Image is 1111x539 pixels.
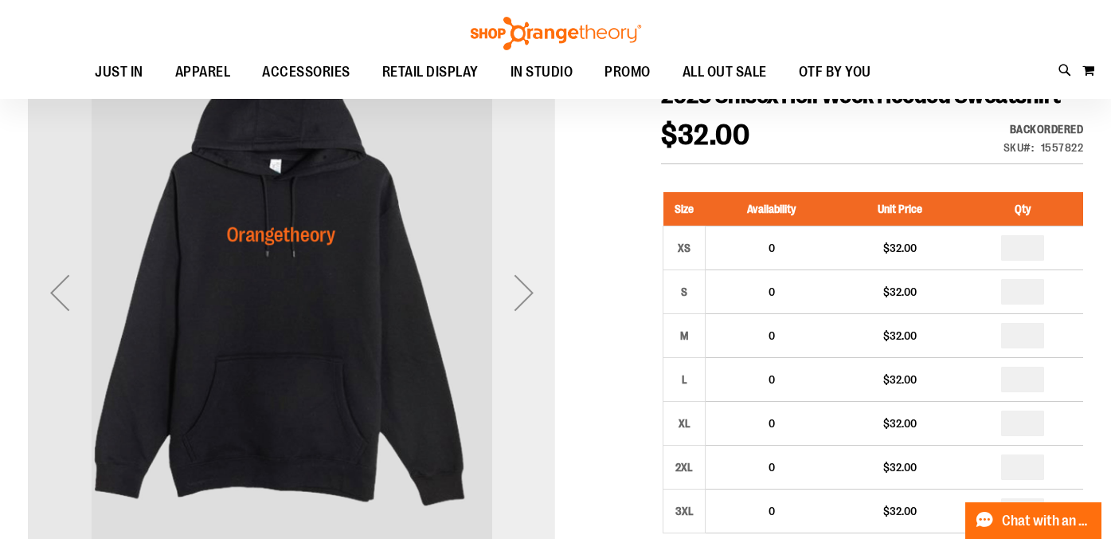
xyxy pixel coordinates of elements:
[382,54,479,90] span: RETAIL DISPLAY
[1002,513,1092,529] span: Chat with an Expert
[846,459,954,475] div: $32.00
[672,499,696,523] div: 3XL
[846,372,954,388] div: $32.00
[769,242,775,254] span: 0
[661,119,749,151] span: $32.00
[604,54,651,90] span: PROMO
[769,373,775,386] span: 0
[672,324,696,348] div: M
[965,502,1102,539] button: Chat with an Expert
[1003,121,1084,137] div: Backordered
[1003,141,1035,154] strong: SKU
[468,17,644,50] img: Shop Orangetheory
[769,505,775,517] span: 0
[672,236,696,260] div: XS
[672,368,696,391] div: L
[95,54,143,90] span: JUST IN
[672,455,696,479] div: 2XL
[846,415,954,431] div: $32.00
[846,284,954,300] div: $32.00
[175,54,231,90] span: APPAREL
[262,54,350,90] span: ACCESSORIES
[962,192,1083,226] th: Qty
[769,417,775,430] span: 0
[769,461,775,474] span: 0
[846,240,954,256] div: $32.00
[663,192,706,226] th: Size
[846,503,954,519] div: $32.00
[706,192,838,226] th: Availability
[769,329,775,342] span: 0
[511,54,573,90] span: IN STUDIO
[769,285,775,298] span: 0
[838,192,962,226] th: Unit Price
[1041,140,1084,155] div: 1557822
[846,328,954,344] div: $32.00
[683,54,767,90] span: ALL OUT SALE
[799,54,871,90] span: OTF BY YOU
[672,411,696,435] div: XL
[1003,121,1084,137] div: Availability
[672,280,696,304] div: S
